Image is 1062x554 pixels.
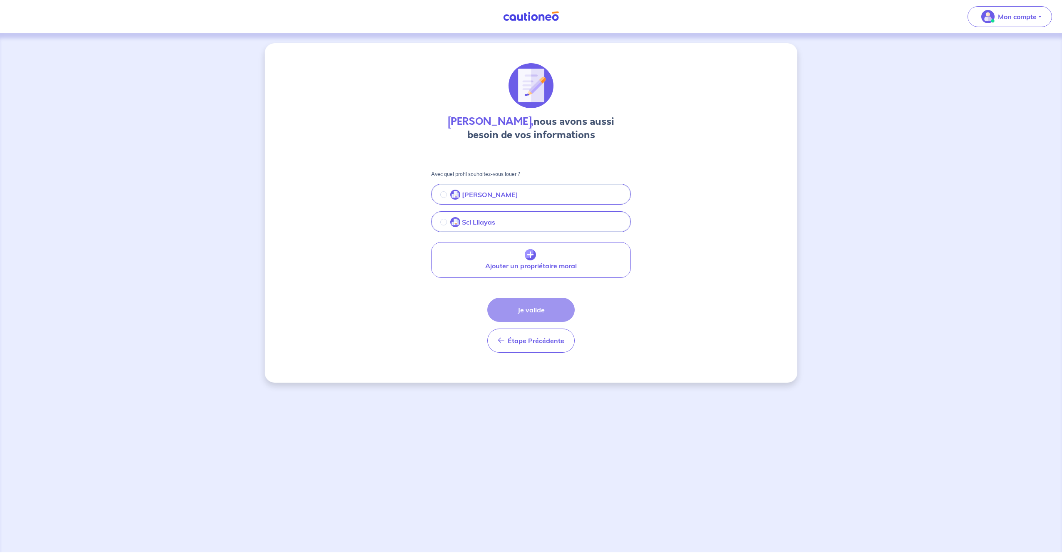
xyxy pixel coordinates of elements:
[525,249,536,261] img: archivate
[431,242,631,278] button: Ajouter un propriétaire moral
[998,12,1037,22] p: Mon compte
[448,114,533,129] strong: [PERSON_NAME],
[432,186,630,204] button: [PERSON_NAME]
[509,63,553,108] img: illu_document_signature.svg
[487,329,575,353] button: Étape Précédente
[431,171,631,177] p: Avec quel profil souhaitez-vous louer ?
[450,190,460,200] img: illu_company.svg
[462,217,495,227] p: Sci Lilayas
[431,115,631,141] h4: nous avons aussi besoin de vos informations
[462,190,518,200] p: [PERSON_NAME]
[981,10,995,23] img: illu_account_valid_menu.svg
[450,217,460,227] img: illu_company.svg
[508,336,564,345] span: Étape Précédente
[968,6,1052,27] button: illu_account_valid_menu.svgMon compte
[432,214,630,231] button: Sci Lilayas
[500,11,562,22] img: Cautioneo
